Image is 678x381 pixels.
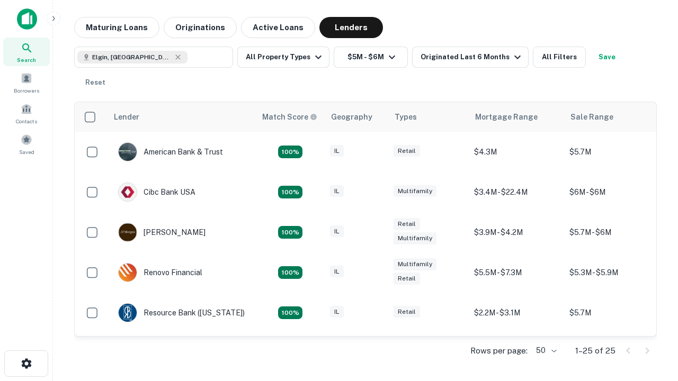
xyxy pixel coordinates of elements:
td: $5.3M - $5.9M [564,252,659,293]
div: Geography [331,111,372,123]
button: $5M - $6M [334,47,408,68]
div: 50 [532,343,558,358]
button: Save your search to get updates of matches that match your search criteria. [590,47,624,68]
p: 1–25 of 25 [575,344,615,357]
div: Sale Range [570,111,613,123]
div: IL [330,185,344,197]
button: Maturing Loans [74,17,159,38]
a: Borrowers [3,68,50,97]
img: picture [119,143,137,161]
div: Retail [394,306,420,318]
span: Elgin, [GEOGRAPHIC_DATA], [GEOGRAPHIC_DATA] [92,52,172,62]
button: Originated Last 6 Months [412,47,529,68]
td: $6M - $6M [564,172,659,212]
th: Sale Range [564,102,659,132]
div: Matching Properties: 4, hasApolloMatch: undefined [278,306,302,319]
div: [PERSON_NAME] [118,223,206,242]
div: Matching Properties: 4, hasApolloMatch: undefined [278,226,302,239]
div: IL [330,225,344,238]
div: IL [330,266,344,278]
a: Search [3,38,50,66]
div: Retail [394,273,420,285]
td: $4M [469,333,564,373]
td: $5.7M [564,132,659,172]
button: Reset [78,72,112,93]
img: capitalize-icon.png [17,8,37,30]
a: Contacts [3,99,50,128]
span: Saved [19,148,34,156]
button: Active Loans [241,17,315,38]
div: IL [330,145,344,157]
td: $4.3M [469,132,564,172]
h6: Match Score [262,111,315,123]
div: Matching Properties: 4, hasApolloMatch: undefined [278,186,302,198]
div: Resource Bank ([US_STATE]) [118,303,245,322]
div: Multifamily [394,185,436,197]
div: IL [330,306,344,318]
div: Matching Properties: 4, hasApolloMatch: undefined [278,266,302,279]
div: American Bank & Trust [118,142,223,161]
div: Originated Last 6 Months [421,51,524,63]
div: Retail [394,145,420,157]
div: Cibc Bank USA [118,183,195,202]
td: $5.7M - $6M [564,212,659,252]
div: Types [395,111,417,123]
td: $3.4M - $22.4M [469,172,564,212]
p: Rows per page: [470,344,528,357]
th: Lender [108,102,256,132]
div: Renovo Financial [118,263,202,282]
img: picture [119,183,137,201]
th: Capitalize uses an advanced AI algorithm to match your search with the best lender. The match sco... [256,102,325,132]
span: Contacts [16,117,37,125]
div: Retail [394,218,420,230]
span: Borrowers [14,86,39,95]
td: $5.7M [564,293,659,333]
div: Capitalize uses an advanced AI algorithm to match your search with the best lender. The match sco... [262,111,317,123]
button: All Filters [533,47,586,68]
td: $5.5M - $7.3M [469,252,564,293]
button: Originations [164,17,237,38]
img: picture [119,264,137,282]
th: Mortgage Range [469,102,564,132]
div: Matching Properties: 7, hasApolloMatch: undefined [278,146,302,158]
div: Multifamily [394,232,436,244]
button: All Property Types [237,47,329,68]
div: Lender [114,111,139,123]
img: picture [119,304,137,322]
td: $3.9M - $4.2M [469,212,564,252]
iframe: Chat Widget [625,296,678,347]
img: picture [119,223,137,241]
span: Search [17,56,36,64]
td: $2.2M - $3.1M [469,293,564,333]
div: Mortgage Range [475,111,538,123]
th: Geography [325,102,388,132]
td: $5.6M [564,333,659,373]
button: Lenders [319,17,383,38]
th: Types [388,102,469,132]
div: Multifamily [394,258,436,270]
a: Saved [3,130,50,158]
